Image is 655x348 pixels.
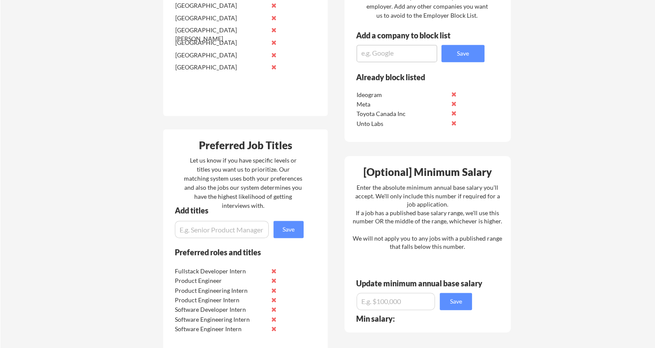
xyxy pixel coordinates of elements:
div: Fullstack Developer Intern [175,267,266,276]
strong: Min salary: [356,314,395,323]
div: Preferred roles and titles [175,248,292,256]
div: Ideogram [357,91,447,99]
input: E.g. Senior Product Manager [175,221,269,238]
div: [GEOGRAPHIC_DATA] [175,38,266,47]
div: Product Engineer Intern [175,296,266,304]
div: Software Developer Intern [175,305,266,314]
div: Add a company to block list [356,31,464,39]
input: E.g. $100,000 [357,293,435,310]
div: [Optional] Minimum Salary [348,167,508,177]
div: Let us know if you have specific levels or titles you want us to prioritize. Our matching system ... [184,156,302,210]
div: Toyota Canada Inc [357,110,447,118]
button: Save [273,221,304,238]
div: Add titles [175,207,296,214]
div: Product Engineering Intern [175,286,266,295]
div: [GEOGRAPHIC_DATA] [175,63,266,72]
div: [GEOGRAPHIC_DATA] [175,14,266,22]
div: [GEOGRAPHIC_DATA] [175,1,266,10]
button: Save [441,45,484,62]
button: Save [440,293,472,310]
div: Product Engineer [175,276,266,285]
div: [GEOGRAPHIC_DATA][PERSON_NAME] [175,26,266,43]
div: Update minimum annual base salary [356,279,485,287]
div: Software Engineer Intern [175,325,266,333]
div: Enter the absolute minimum annual base salary you'll accept. We'll only include this number if re... [353,183,502,251]
div: Already block listed [356,73,473,81]
div: Meta [357,100,447,109]
div: Unto Labs [357,119,447,128]
div: [GEOGRAPHIC_DATA] [175,51,266,60]
div: Software Engineering Intern [175,315,266,324]
div: Preferred Job Titles [165,140,326,150]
